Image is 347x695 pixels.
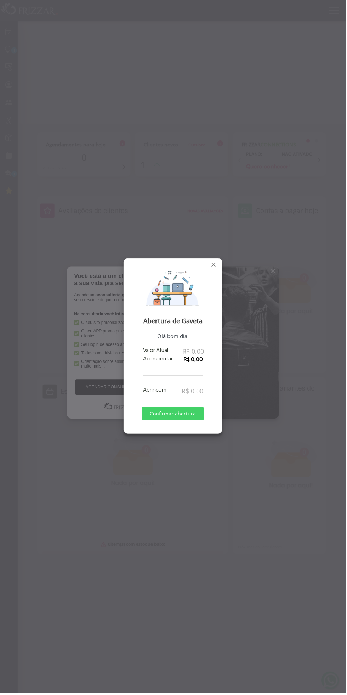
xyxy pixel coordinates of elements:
[143,348,170,354] label: Valor Atual:
[211,262,218,269] a: Fechar
[129,318,218,326] span: Abertura de Gaveta
[183,348,205,357] span: R$ 0,00
[129,334,218,341] span: Olá bom dia!
[143,357,175,363] label: Acrescentar:
[182,388,204,397] span: R$ 0,00
[142,408,204,422] button: Confirmar abertura
[129,271,218,307] img: Abrir Gaveta
[184,357,205,364] input: 0.0
[143,388,168,394] label: Abrir com:
[147,410,199,420] span: Confirmar abertura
